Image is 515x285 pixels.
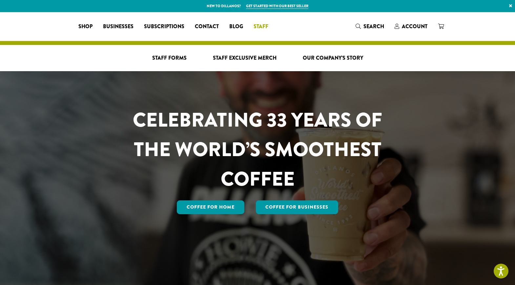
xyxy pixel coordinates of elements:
span: Blog [229,23,243,31]
a: Get started with our best seller [246,3,308,9]
span: Staff Exclusive Merch [213,54,277,62]
h1: CELEBRATING 33 YEARS OF THE WORLD’S SMOOTHEST COFFEE [113,105,402,194]
a: Search [350,21,389,32]
a: Staff [248,21,274,32]
a: Coffee For Businesses [256,200,339,214]
span: Shop [78,23,93,31]
span: Businesses [103,23,134,31]
a: Shop [73,21,98,32]
span: Subscriptions [144,23,184,31]
span: Staff Forms [152,54,187,62]
span: Staff [254,23,268,31]
a: Coffee for Home [177,200,244,214]
span: Contact [195,23,219,31]
span: Account [402,23,427,30]
span: Our Company’s Story [303,54,363,62]
span: Search [363,23,384,30]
